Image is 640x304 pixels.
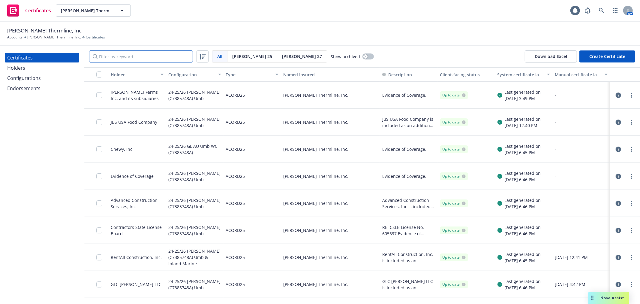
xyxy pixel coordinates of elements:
[579,50,635,62] button: Create Certificate
[505,122,541,129] div: [DATE] 12:40 PM
[226,85,245,105] div: ACORD25
[5,53,79,62] a: Certificates
[281,163,380,190] div: [PERSON_NAME] Thermline, Inc.
[555,227,608,233] div: -
[5,2,53,19] a: Certificates
[505,149,541,156] div: [DATE] 6:45 PM
[7,84,41,93] div: Endorsements
[382,224,435,237] button: RE: CSLB License No. 605697 Evidence of Coverage
[281,82,380,109] div: [PERSON_NAME] Thermline, Inc.
[525,50,577,62] button: Download Excel
[442,93,466,98] div: Up to date
[505,95,541,102] div: [DATE] 3:49 PM
[7,27,83,35] span: [PERSON_NAME] Thermline, Inc.
[283,71,377,78] div: Named Insured
[505,143,541,149] div: Last generated on
[166,67,224,82] button: Configuration
[505,116,541,122] div: Last generated on
[505,197,541,203] div: Last generated on
[601,295,624,300] span: Nova Assist
[111,281,161,287] div: GLC [PERSON_NAME] LLC
[628,146,635,153] a: more
[226,112,245,132] div: ACORD25
[7,35,23,40] a: Accounts
[437,67,495,82] button: Client-facing status
[382,92,426,98] button: Evidence of Coverage.
[111,254,162,260] div: RentAll Construction, Inc.
[440,71,493,78] div: Client-facing status
[89,50,193,62] input: Filter by keyword
[96,146,102,152] input: Toggle Row Selected
[224,67,281,82] button: Type
[281,136,380,163] div: [PERSON_NAME] Thermline, Inc.
[382,251,435,264] button: RentAll Construction, Inc. is included as an additional insured as required by a written contract...
[7,63,25,73] div: Holders
[382,71,412,78] button: Description
[555,173,608,179] div: -
[232,53,272,59] span: [PERSON_NAME] 25
[281,190,380,217] div: [PERSON_NAME] Thermline, Inc.
[495,67,553,82] button: System certificate last generated
[628,119,635,126] a: more
[282,53,322,59] span: [PERSON_NAME] 27
[505,251,541,257] div: Last generated on
[168,71,215,78] div: Configuration
[111,173,154,179] div: Evidence of Coverage
[505,230,541,237] div: [DATE] 6:46 PM
[111,197,164,210] div: Advanced Construction Services, Inc
[96,173,102,179] input: Toggle Row Selected
[25,8,51,13] span: Certificates
[226,275,245,294] div: ACORD25
[628,173,635,180] a: more
[96,200,102,206] input: Toggle Row Selected
[168,193,221,213] div: 24-25/26 [PERSON_NAME](C7385748A) Umb
[108,67,166,82] button: Holder
[588,292,629,304] button: Nova Assist
[96,227,102,233] input: Toggle Row Selected
[168,248,221,267] div: 24-25/26 [PERSON_NAME](C7385748A) Umb & Inland Marine
[281,67,380,82] button: Named Insured
[442,174,466,179] div: Up to date
[442,147,466,152] div: Up to date
[382,197,435,210] button: Advanced Construction Services, Inc is included as an additional insured as required by a written...
[505,257,541,264] div: [DATE] 6:45 PM
[382,278,435,291] button: GLC [PERSON_NAME] LLC is included as an additional insured as required by a written contract with...
[382,173,426,179] button: Evidence of Coverage.
[555,200,608,206] div: -
[555,119,608,125] div: -
[226,166,245,186] div: ACORD25
[442,120,466,125] div: Up to date
[505,224,541,230] div: Last generated on
[382,116,435,129] button: JBS USA Food Company is included as an additional insured as required by a written contract with ...
[281,271,380,298] div: [PERSON_NAME] Thermline, Inc.
[281,244,380,271] div: [PERSON_NAME] Thermline, Inc.
[628,92,635,99] a: more
[168,112,221,132] div: 24-25/26 [PERSON_NAME](C7385748A) Umb
[217,53,222,59] span: All
[281,217,380,244] div: [PERSON_NAME] Thermline, Inc.
[96,254,102,260] input: Toggle Row Selected
[382,146,426,152] button: Evidence of Coverage.
[596,5,608,17] a: Search
[505,284,541,291] div: [DATE] 6:46 PM
[555,92,608,98] div: -
[7,53,33,62] div: Certificates
[588,292,596,304] div: Drag to move
[226,248,245,267] div: ACORD25
[226,71,272,78] div: Type
[96,281,102,287] input: Toggle Row Selected
[505,176,541,183] div: [DATE] 6:46 PM
[628,200,635,207] a: more
[555,254,608,260] div: [DATE] 12:41 PM
[168,275,221,294] div: 24-25/26 [PERSON_NAME](C7385748A) Umb
[497,71,544,78] div: System certificate last generated
[27,35,81,40] a: [PERSON_NAME] Thermline, Inc.
[505,278,541,284] div: Last generated on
